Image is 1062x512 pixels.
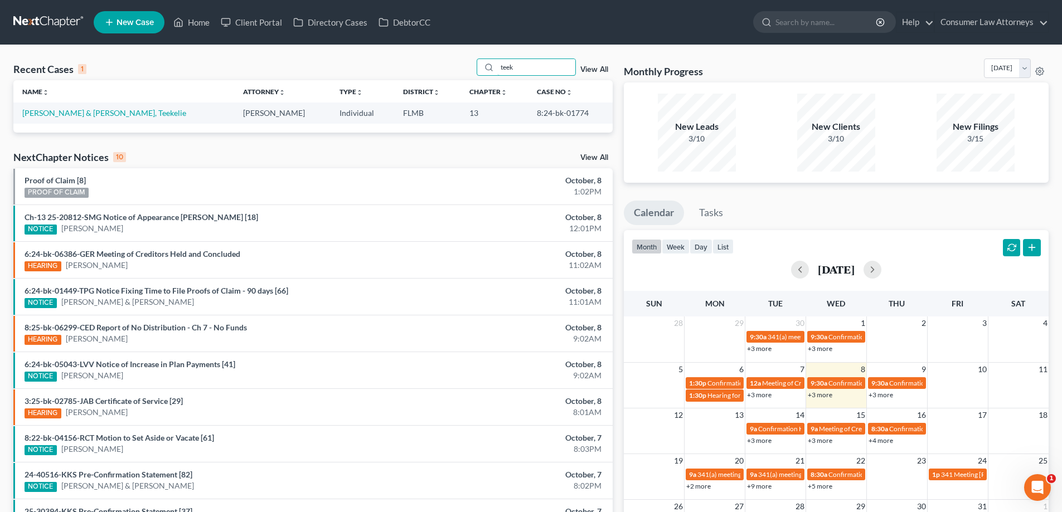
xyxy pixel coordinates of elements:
[750,470,757,479] span: 9a
[25,482,57,492] div: NOTICE
[25,261,61,271] div: HEARING
[25,408,61,418] div: HEARING
[855,408,866,422] span: 15
[416,223,602,234] div: 12:01PM
[25,323,247,332] a: 8:25-bk-06299-CED Report of No Distribution - Ch 7 - No Funds
[819,425,943,433] span: Meeting of Creditors for [PERSON_NAME]
[747,391,772,399] a: +3 more
[66,260,128,271] a: [PERSON_NAME]
[234,103,331,123] td: [PERSON_NAME]
[977,363,988,376] span: 10
[977,408,988,422] span: 17
[916,408,927,422] span: 16
[935,12,1048,32] a: Consumer Law Attorneys
[855,454,866,467] span: 22
[117,18,154,27] span: New Case
[818,264,855,275] h2: [DATE]
[811,425,818,433] span: 9a
[416,469,602,480] div: October, 7
[624,201,684,225] a: Calendar
[889,379,1016,387] span: Confirmation hearing for [PERSON_NAME]
[869,436,893,445] a: +4 more
[331,103,394,123] td: Individual
[61,480,194,491] a: [PERSON_NAME] & [PERSON_NAME]
[288,12,373,32] a: Directory Cases
[750,333,767,341] span: 9:30a
[673,454,684,467] span: 19
[712,239,734,254] button: list
[828,379,956,387] span: Confirmation Hearing for [PERSON_NAME]
[734,408,745,422] span: 13
[981,316,988,330] span: 3
[1047,474,1056,483] span: 1
[1042,316,1049,330] span: 4
[932,470,940,479] span: 1p
[937,120,1015,133] div: New Filings
[25,335,61,345] div: HEARING
[78,64,86,74] div: 1
[416,296,602,308] div: 11:01AM
[25,249,240,259] a: 6:24-bk-06386-GER Meeting of Creditors Held and Concluded
[808,482,832,490] a: +5 more
[828,333,955,341] span: Confirmation hearing for [PERSON_NAME]
[860,316,866,330] span: 1
[356,89,363,96] i: unfold_more
[42,89,49,96] i: unfold_more
[416,407,602,418] div: 8:01AM
[469,87,507,96] a: Chapterunfold_more
[937,133,1015,144] div: 3/15
[811,470,827,479] span: 8:30a
[416,480,602,491] div: 8:02PM
[61,296,194,308] a: [PERSON_NAME] & [PERSON_NAME]
[25,175,86,185] a: Proof of Claim [8]
[750,425,757,433] span: 9a
[373,12,436,32] a: DebtorCC
[580,154,608,162] a: View All
[811,379,827,387] span: 9:30a
[646,299,662,308] span: Sun
[25,372,57,382] div: NOTICE
[61,223,123,234] a: [PERSON_NAME]
[416,432,602,443] div: October, 7
[1037,408,1049,422] span: 18
[416,260,602,271] div: 11:02AM
[673,408,684,422] span: 12
[497,59,575,75] input: Search by name...
[808,344,832,353] a: +3 more
[799,363,806,376] span: 7
[537,87,573,96] a: Case Nounfold_more
[25,225,57,235] div: NOTICE
[896,12,934,32] a: Help
[707,391,794,399] span: Hearing for [PERSON_NAME]
[690,239,712,254] button: day
[808,391,832,399] a: +3 more
[811,333,827,341] span: 9:30a
[762,379,886,387] span: Meeting of Creditors for [PERSON_NAME]
[416,333,602,344] div: 9:02AM
[66,407,128,418] a: [PERSON_NAME]
[662,239,690,254] button: week
[22,87,49,96] a: Nameunfold_more
[25,298,57,308] div: NOTICE
[920,316,927,330] span: 2
[920,363,927,376] span: 9
[794,454,806,467] span: 21
[340,87,363,96] a: Typeunfold_more
[25,445,57,455] div: NOTICE
[758,470,866,479] span: 341(a) meeting for [PERSON_NAME]
[797,133,875,144] div: 3/10
[416,285,602,296] div: October, 8
[61,443,123,455] a: [PERSON_NAME]
[828,470,946,479] span: Confirmation Hearing [PERSON_NAME]
[416,212,602,223] div: October, 8
[416,370,602,381] div: 9:02AM
[827,299,845,308] span: Wed
[416,359,602,370] div: October, 8
[689,201,733,225] a: Tasks
[624,65,703,78] h3: Monthly Progress
[797,120,875,133] div: New Clients
[707,379,834,387] span: Confirmation hearing for [PERSON_NAME]
[689,470,696,479] span: 9a
[775,12,877,32] input: Search by name...
[433,89,440,96] i: unfold_more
